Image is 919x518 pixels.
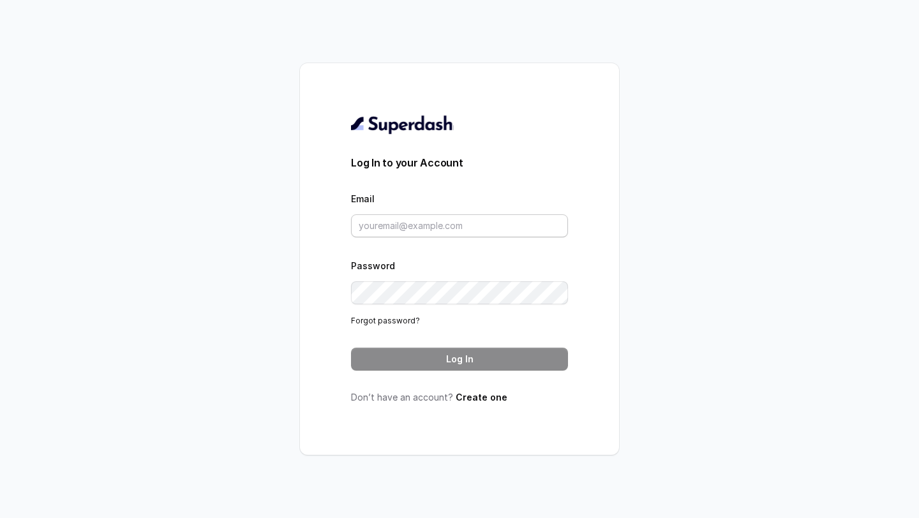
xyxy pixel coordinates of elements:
label: Password [351,260,395,271]
input: youremail@example.com [351,214,568,237]
button: Log In [351,348,568,371]
img: light.svg [351,114,454,135]
p: Don’t have an account? [351,391,568,404]
label: Email [351,193,375,204]
h3: Log In to your Account [351,155,568,170]
a: Forgot password? [351,316,420,325]
a: Create one [456,392,507,403]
